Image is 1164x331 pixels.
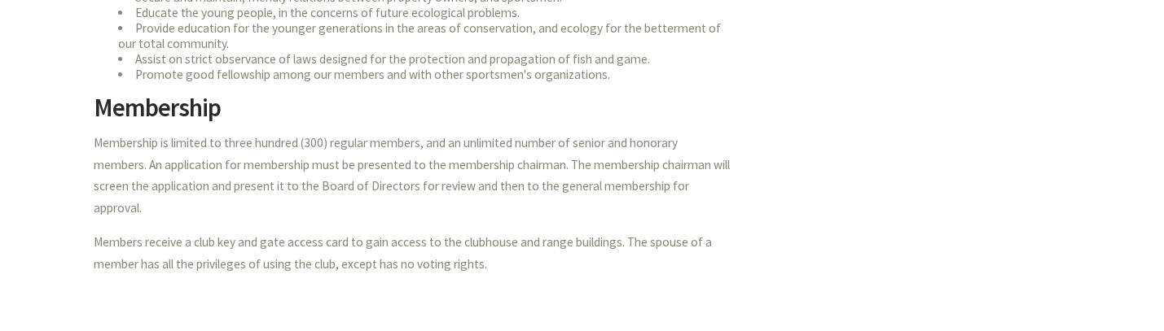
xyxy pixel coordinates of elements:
p: Membership is limited to three hundred (300) regular members, and an unlimited number of senior a... [94,133,731,220]
li: Provide education for the younger generations in the areas of conservation, and ecology for the b... [118,20,731,51]
h2: Membership [94,95,731,133]
li: Assist on strict observance of laws designed for the protection and propagation of fish and game. [118,51,731,67]
p: Members receive a club key and gate access card to gain access to the clubhouse and range buildin... [94,232,731,276]
li: Educate the young people, in the concerns of future ecological problems. [118,5,731,20]
li: Promote good fellowship among our members and with other sportsmen's organizations. [118,67,731,82]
